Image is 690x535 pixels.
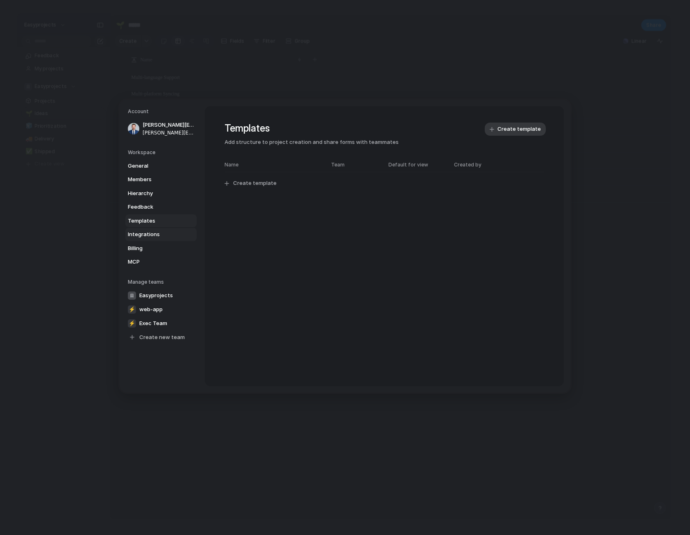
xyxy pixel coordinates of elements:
a: General [125,159,197,172]
span: Create template [497,125,541,133]
span: web-app [139,305,163,314]
a: [PERSON_NAME][EMAIL_ADDRESS][PERSON_NAME][PERSON_NAME][EMAIL_ADDRESS][PERSON_NAME] [125,118,197,139]
span: Team [331,161,380,168]
span: Created by [454,161,481,168]
span: Billing [128,244,180,252]
span: Templates [128,216,180,225]
div: ⚡ [128,319,136,327]
span: Default for view [388,161,428,168]
a: Templates [125,214,197,227]
a: Hierarchy [125,187,197,200]
a: Integrations [125,228,197,241]
span: [PERSON_NAME][EMAIL_ADDRESS][PERSON_NAME] [143,129,195,136]
button: Create template [220,175,549,191]
span: Create template [233,179,277,187]
a: ⚡Exec Team [125,316,197,330]
div: ⚡ [128,305,136,313]
a: Members [125,173,197,186]
span: Integrations [128,230,180,239]
h1: Templates [225,121,544,136]
a: Create new team [125,330,197,344]
a: MCP [125,255,197,269]
span: Exec Team [139,319,167,328]
span: Hierarchy [128,189,180,197]
h5: Account [128,108,197,115]
span: Easyprojects [139,291,173,300]
span: Feedback [128,203,180,211]
span: Create new team [139,333,185,341]
button: Create template [485,123,546,136]
span: [PERSON_NAME][EMAIL_ADDRESS][PERSON_NAME] [143,121,195,129]
a: Feedback [125,200,197,214]
span: Name [225,161,323,168]
span: MCP [128,258,180,266]
h5: Workspace [128,148,197,156]
a: Billing [125,241,197,255]
a: ⚡web-app [125,303,197,316]
span: Members [128,175,180,184]
h5: Manage teams [128,278,197,285]
span: Add structure to project creation and share forms with teammates [225,138,544,146]
a: Easyprojects [125,289,197,302]
span: General [128,162,180,170]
